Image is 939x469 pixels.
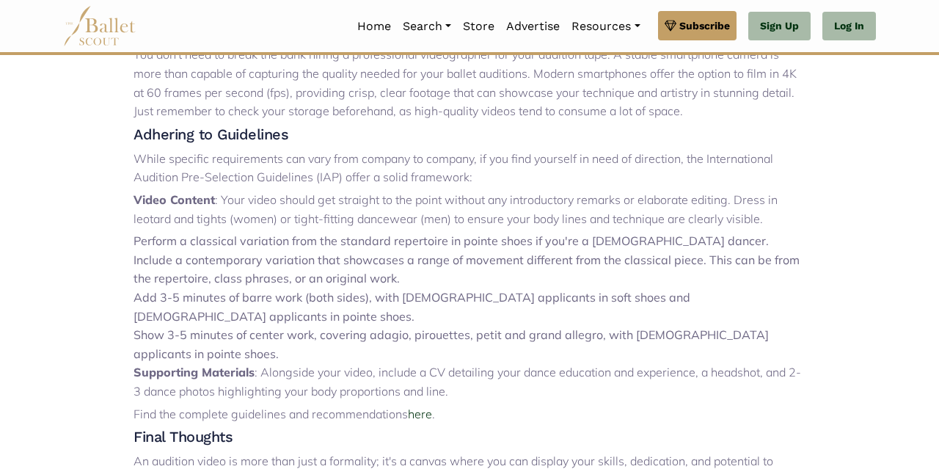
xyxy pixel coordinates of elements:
[134,427,805,446] h4: Final Thoughts
[351,11,397,42] a: Home
[134,405,805,424] p: Find the complete guidelines and recommendations .
[134,232,805,251] li: Perform a classical variation from the standard repertoire in pointe shoes if you're a [DEMOGRAPH...
[679,18,730,34] span: Subscribe
[134,191,805,228] p: : Your video should get straight to the point without any introductory remarks or elaborate editi...
[134,46,805,120] p: You don't need to break the bank hiring a professional videographer for your audition tape. A sta...
[748,12,811,41] a: Sign Up
[457,11,500,42] a: Store
[134,365,255,379] strong: Supporting Materials
[134,363,805,401] p: : Alongside your video, include a CV detailing your dance education and experience, a headshot, a...
[134,125,805,144] h4: Adhering to Guidelines
[566,11,646,42] a: Resources
[822,12,876,41] a: Log In
[134,192,215,207] strong: Video Content
[134,326,805,363] li: Show 3-5 minutes of center work, covering adagio, pirouettes, petit and grand allegro, with [DEMO...
[397,11,457,42] a: Search
[658,11,737,40] a: Subscribe
[134,150,805,187] p: While specific requirements can vary from company to company, if you find yourself in need of dir...
[500,11,566,42] a: Advertise
[408,407,432,421] a: here
[665,18,676,34] img: gem.svg
[134,288,805,326] li: Add 3-5 minutes of barre work (both sides), with [DEMOGRAPHIC_DATA] applicants in soft shoes and ...
[134,251,805,288] li: Include a contemporary variation that showcases a range of movement different from the classical ...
